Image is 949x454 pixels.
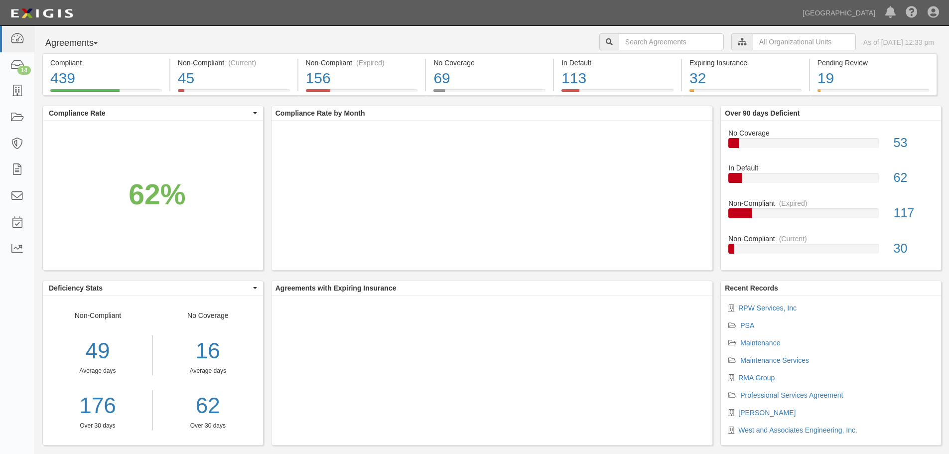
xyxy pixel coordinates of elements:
input: Search Agreements [619,33,724,50]
div: 49 [43,335,152,367]
div: 14 [17,66,31,75]
a: Professional Services Agreement [740,391,843,399]
a: Non-Compliant(Current)45 [170,89,297,97]
b: Over 90 days Deficient [725,109,800,117]
a: PSA [740,321,754,329]
div: 69 [433,68,545,89]
div: (Expired) [356,58,385,68]
div: (Current) [228,58,256,68]
div: 62 [886,169,941,187]
div: 32 [689,68,802,89]
a: [PERSON_NAME] [738,409,796,417]
a: Non-Compliant(Expired)117 [728,198,934,234]
div: In Default [721,163,941,173]
div: 113 [561,68,674,89]
div: In Default [561,58,674,68]
div: 62% [129,174,185,215]
div: (Expired) [779,198,808,208]
button: Compliance Rate [43,106,263,120]
div: 19 [817,68,929,89]
div: Non-Compliant (Current) [178,58,290,68]
div: 156 [306,68,418,89]
div: No Coverage [721,128,941,138]
div: 30 [886,240,941,258]
div: No Coverage [433,58,545,68]
div: No Coverage [153,310,263,430]
div: Non-Compliant [43,310,153,430]
i: Help Center - Complianz [906,7,918,19]
div: Over 30 days [43,422,152,430]
div: (Current) [779,234,807,244]
div: Average days [43,367,152,375]
a: In Default113 [554,89,681,97]
a: Maintenance Services [740,356,809,364]
a: RMA Group [738,374,775,382]
img: logo-5460c22ac91f19d4615b14bd174203de0afe785f0fc80cf4dbbc73dc1793850b.png [7,4,76,22]
a: [GEOGRAPHIC_DATA] [798,3,880,23]
a: 62 [160,390,256,422]
div: 45 [178,68,290,89]
div: 53 [886,134,941,152]
a: In Default62 [728,163,934,198]
a: Non-Compliant(Current)30 [728,234,934,262]
a: Maintenance [740,339,780,347]
b: Recent Records [725,284,778,292]
a: No Coverage69 [426,89,553,97]
a: Non-Compliant(Expired)156 [298,89,425,97]
a: Expiring Insurance32 [682,89,809,97]
a: 176 [43,390,152,422]
input: All Organizational Units [753,33,856,50]
a: RPW Services, Inc [738,304,797,312]
div: 117 [886,204,941,222]
div: Over 30 days [160,422,256,430]
div: Compliant [50,58,162,68]
a: West and Associates Engineering, Inc. [738,426,857,434]
a: Pending Review19 [810,89,937,97]
div: Expiring Insurance [689,58,802,68]
div: Non-Compliant [721,198,941,208]
a: No Coverage53 [728,128,934,163]
span: Deficiency Stats [49,283,251,293]
a: Compliant439 [42,89,169,97]
button: Agreements [42,33,117,53]
b: Agreements with Expiring Insurance [275,284,397,292]
b: Compliance Rate by Month [275,109,365,117]
div: 16 [160,335,256,367]
div: Non-Compliant [721,234,941,244]
div: Average days [160,367,256,375]
div: Pending Review [817,58,929,68]
div: As of [DATE] 12:33 pm [863,37,934,47]
div: 439 [50,68,162,89]
span: Compliance Rate [49,108,251,118]
button: Deficiency Stats [43,281,263,295]
div: Non-Compliant (Expired) [306,58,418,68]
